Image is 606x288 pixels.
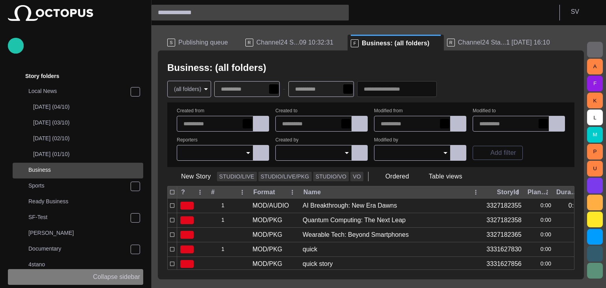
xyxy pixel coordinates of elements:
button: L [587,110,603,125]
button: STUDIO/LIVE/PKG [258,172,312,181]
button: ? column menu [195,187,206,198]
div: ? [181,188,185,196]
div: 0:00 [528,257,551,271]
div: MOD/PKG [252,230,282,239]
div: Format [253,188,275,196]
label: Modified to [473,108,496,114]
button: Plan dur column menu [542,187,553,198]
div: MOD/PKG [252,245,282,254]
span: Channel24 Sta...1 [DATE] 16:10 [458,39,550,46]
button: Open [243,147,254,158]
div: FBusiness: (all folders) [348,35,444,50]
button: Collapse sidebar [8,269,143,285]
p: R [447,39,455,46]
p: Story folders [25,72,59,80]
div: 0:00 [528,242,551,256]
div: Business [13,163,143,178]
button: P [587,144,603,160]
button: K [587,93,603,108]
p: Sports [28,182,130,190]
div: Name [303,188,321,196]
label: Created by [275,137,299,143]
div: [DATE] (03/10) [17,115,143,131]
p: [DATE] (01/10) [33,150,143,158]
div: 3327182358 [486,216,522,225]
div: [PERSON_NAME] [13,226,143,242]
div: (all folders) [168,81,211,97]
button: Format column menu [287,187,298,198]
p: Local News [28,87,130,95]
div: Ready Business [13,194,143,210]
p: [DATE] (02/10) [33,134,143,142]
button: Duration column menu [571,187,582,198]
p: F [351,39,359,47]
div: SPublishing queue [164,35,242,50]
button: Open [341,147,352,158]
div: [DATE] (04/10) [17,100,143,115]
div: Documentary [13,242,143,257]
label: Modified from [374,108,403,114]
div: 3327182355 [486,201,522,210]
div: 1 [210,242,246,256]
div: 3331627856 [486,260,522,268]
div: 3331627830 [486,245,522,254]
button: U [587,161,603,177]
button: New Story [167,169,214,184]
div: # [211,188,215,196]
div: quick [303,245,317,254]
div: Plan dur [527,188,549,196]
h2: Business: (all folders) [167,62,266,73]
button: M [587,127,603,143]
p: Documentary [28,245,130,253]
div: StoryId [497,188,519,196]
div: Wearable Tech: Beyond Smartphones [303,230,409,239]
div: [DATE] (01/10) [17,147,143,163]
div: 0:00 [528,199,551,213]
div: 0:00 [528,228,551,242]
div: MOD/PKG [252,260,282,268]
p: [DATE] (03/10) [33,119,143,126]
p: R [245,39,253,46]
p: [PERSON_NAME] [28,229,143,237]
div: MOD/PKG [252,216,282,225]
p: 4stano [28,260,143,268]
p: [DATE] (04/10) [33,103,143,111]
button: Name column menu [470,187,481,198]
div: RChannel24 S...09 10:32:31 [242,35,348,50]
span: Publishing queue [178,39,228,46]
div: RChannel24 Sta...1 [DATE] 16:10 [444,35,550,50]
span: Channel24 S...09 10:32:31 [256,39,333,46]
button: Table views [415,169,476,184]
label: Created from [177,108,204,114]
span: Business: (all folders) [362,39,430,47]
div: quick story [303,260,333,268]
button: STUDIO/LIVE [217,172,257,181]
button: Open [440,147,451,158]
button: STUDIO/VO [313,172,349,181]
button: # column menu [237,187,248,198]
p: S V [571,7,579,17]
button: SV [565,5,601,19]
div: Local News[DATE] (04/10)[DATE] (03/10)[DATE] (02/10)[DATE] (01/10) [13,84,143,163]
div: 3327182365 [486,230,522,239]
button: StoryId column menu [512,187,523,198]
p: SF-Test [28,213,130,221]
div: [DATE] (02/10) [17,131,143,147]
div: Quantum Computing: The Next Leap [303,216,406,225]
p: Business [28,166,143,174]
div: 1 [210,199,246,213]
div: MOD/AUDIO [252,201,289,210]
button: VO [350,172,363,181]
div: 0:00 [528,213,551,227]
p: Ready Business [28,197,143,205]
button: F [587,76,603,91]
label: Created to [275,108,297,114]
div: AI Breakthrough: New Era Dawns [303,201,397,210]
p: Collapse sidebar [93,272,140,282]
div: Sports [13,178,143,194]
button: Ordered [372,169,412,184]
div: SF-Test [13,210,143,226]
label: Modified by [374,137,398,143]
img: Octopus News Room [8,5,93,21]
p: S [167,39,175,46]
